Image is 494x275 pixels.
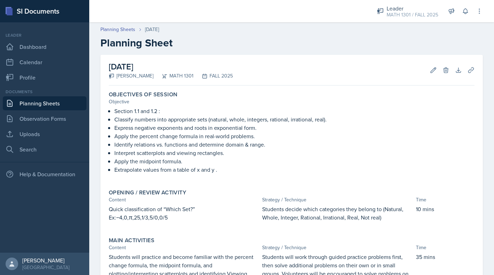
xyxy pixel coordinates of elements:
[114,132,474,140] p: Apply the percent change formula in real-world problems.
[109,189,186,196] label: Opening / Review Activity
[3,70,86,84] a: Profile
[100,37,483,49] h2: Planning Sheet
[114,124,474,132] p: Express negative exponents and roots in exponential form.
[3,40,86,54] a: Dashboard
[114,115,474,124] p: Classify numbers into appropriate sets (natural, whole, integers, rational, irrational, real).
[100,26,135,33] a: Planning Sheets
[416,253,474,261] p: 35 mins
[109,213,259,222] p: Ex:−4,0,π,25​,1/3,5/0,0/5
[416,244,474,251] div: Time
[416,196,474,203] div: Time
[145,26,159,33] div: [DATE]
[262,196,413,203] div: Strategy / Technique
[3,96,86,110] a: Planning Sheets
[114,107,474,115] p: Section 1.1 and 1.2 :
[262,244,413,251] div: Strategy / Technique
[387,4,438,13] div: Leader
[114,140,474,149] p: Identify relations vs. functions and determine domain & range.
[109,72,153,80] div: [PERSON_NAME]
[114,165,474,174] p: Extrapolate values from a table of x and y .
[3,55,86,69] a: Calendar
[3,167,86,181] div: Help & Documentation
[416,205,474,213] p: 10 mins
[109,60,233,73] h2: [DATE]
[109,196,259,203] div: Content
[114,149,474,157] p: Interpret scatterplots and viewing rectangles.
[3,89,86,95] div: Documents
[109,98,474,105] div: Objective
[3,142,86,156] a: Search
[109,91,177,98] label: Objectives of Session
[109,205,259,213] p: Quick classification of “Which Set?”
[22,257,69,264] div: [PERSON_NAME]
[109,244,259,251] div: Content
[22,264,69,271] div: [GEOGRAPHIC_DATA]
[3,127,86,141] a: Uploads
[193,72,233,80] div: FALL 2025
[153,72,193,80] div: MATH 1301
[109,237,154,244] label: Main Activities
[114,157,474,165] p: Apply the midpoint formula.
[3,112,86,126] a: Observation Forms
[3,32,86,38] div: Leader
[262,205,413,222] p: Students decide which categories they belong to (Natural, Whole, Integer, Rational, Irrational, R...
[387,11,438,18] div: MATH 1301 / FALL 2025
